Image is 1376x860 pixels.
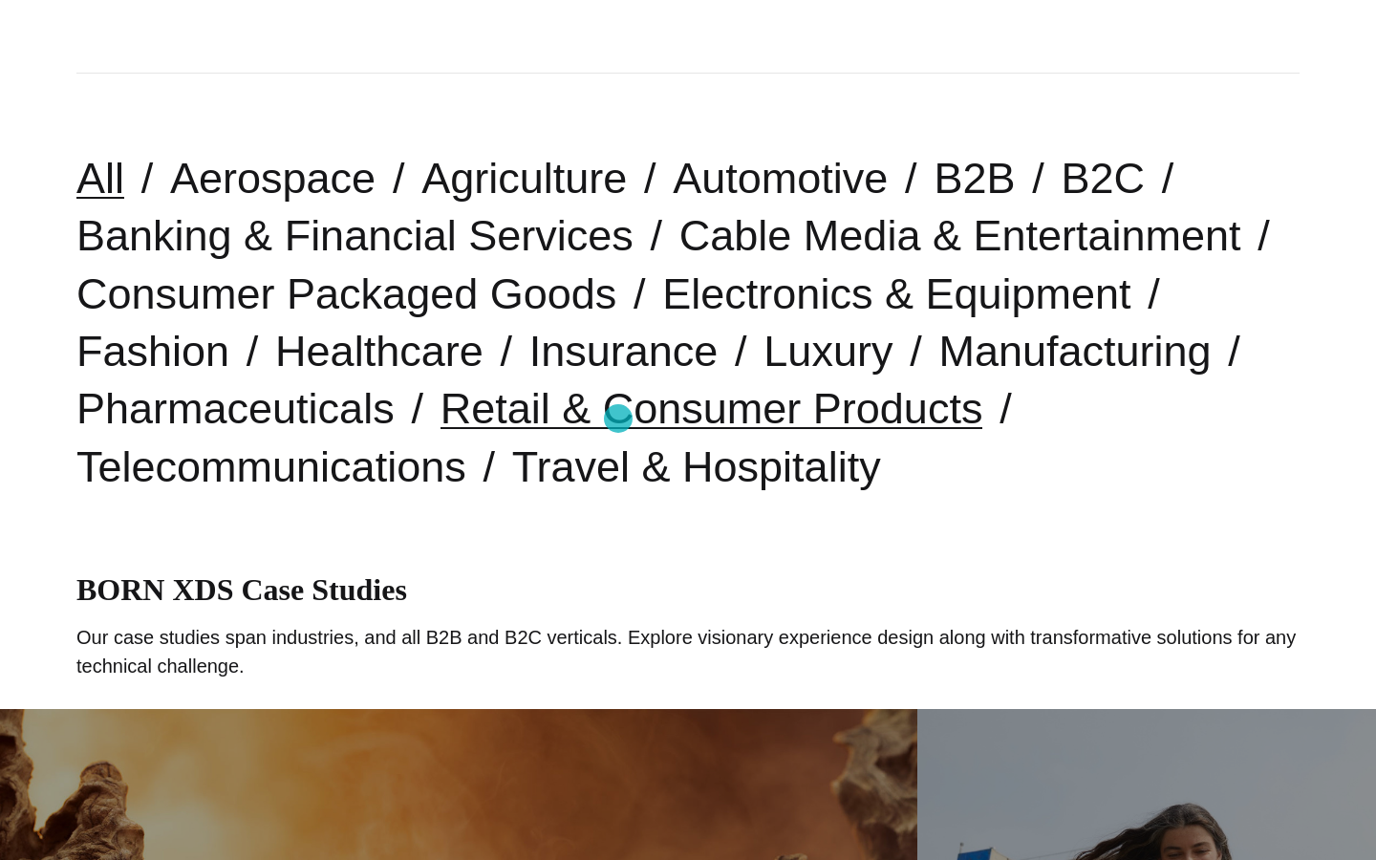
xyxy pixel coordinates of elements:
a: Cable Media & Entertainment [679,211,1241,260]
a: Electronics & Equipment [662,269,1130,318]
a: All [76,154,124,203]
a: Banking & Financial Services [76,211,634,260]
a: Fashion [76,327,229,376]
a: Consumer Packaged Goods [76,269,616,318]
a: Aerospace [170,154,376,203]
a: Automotive [673,154,888,203]
a: Luxury [763,327,892,376]
a: Manufacturing [938,327,1211,376]
a: B2B [934,154,1015,203]
p: Our case studies span industries, and all B2B and B2C verticals. Explore visionary experience des... [76,623,1300,680]
a: Telecommunications [76,442,466,491]
a: Healthcare [275,327,484,376]
a: Agriculture [421,154,627,203]
a: Insurance [529,327,719,376]
a: Pharmaceuticals [76,384,395,433]
a: Retail & Consumer Products [441,384,983,433]
h1: BORN XDS Case Studies [76,572,1300,608]
a: Travel & Hospitality [512,442,881,491]
a: B2C [1061,154,1145,203]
